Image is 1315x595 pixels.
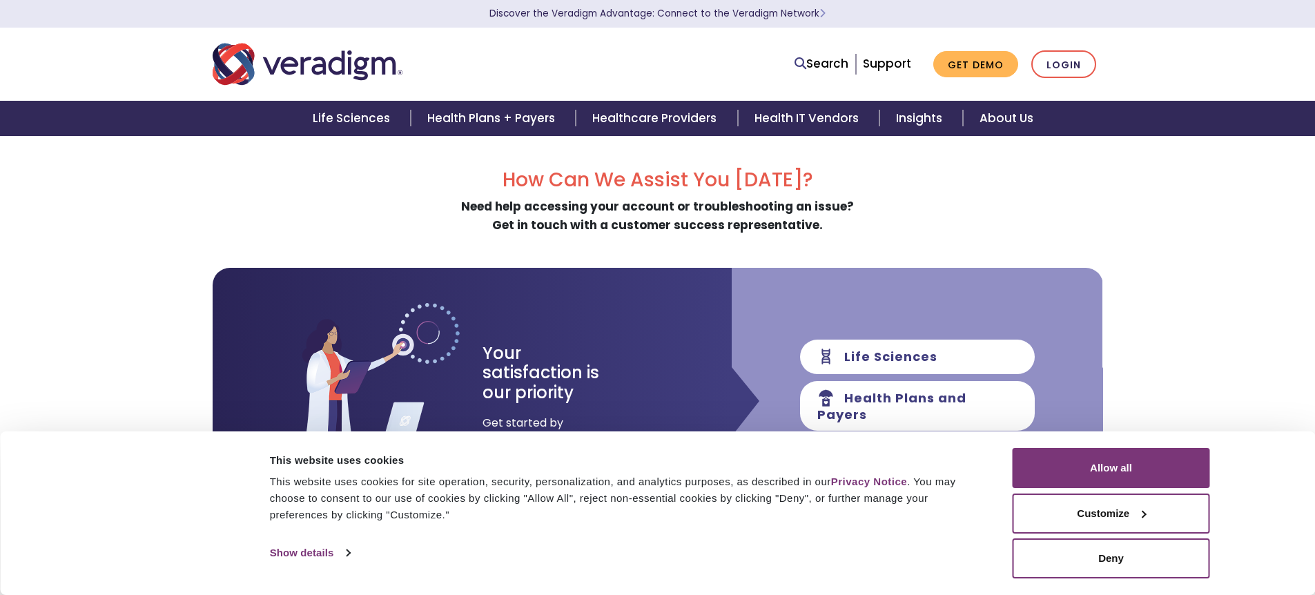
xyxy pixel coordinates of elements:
[270,452,982,469] div: This website uses cookies
[1013,494,1210,534] button: Customize
[1013,538,1210,578] button: Deny
[213,41,402,87] img: Veradigm logo
[461,198,854,233] strong: Need help accessing your account or troubleshooting an issue? Get in touch with a customer succes...
[270,474,982,523] div: This website uses cookies for site operation, security, personalization, and analytics purposes, ...
[411,101,576,136] a: Health Plans + Payers
[213,168,1103,192] h2: How Can We Assist You [DATE]?
[270,543,350,563] a: Show details
[483,344,624,403] h3: Your satisfaction is our priority
[296,101,411,136] a: Life Sciences
[1013,448,1210,488] button: Allow all
[933,51,1018,78] a: Get Demo
[1031,50,1096,79] a: Login
[738,101,879,136] a: Health IT Vendors
[863,55,911,72] a: Support
[819,7,826,20] span: Learn More
[963,101,1050,136] a: About Us
[483,414,596,485] span: Get started by selecting a category and filling out a short form.
[879,101,963,136] a: Insights
[576,101,737,136] a: Healthcare Providers
[795,55,848,73] a: Search
[489,7,826,20] a: Discover the Veradigm Advantage: Connect to the Veradigm NetworkLearn More
[831,476,907,487] a: Privacy Notice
